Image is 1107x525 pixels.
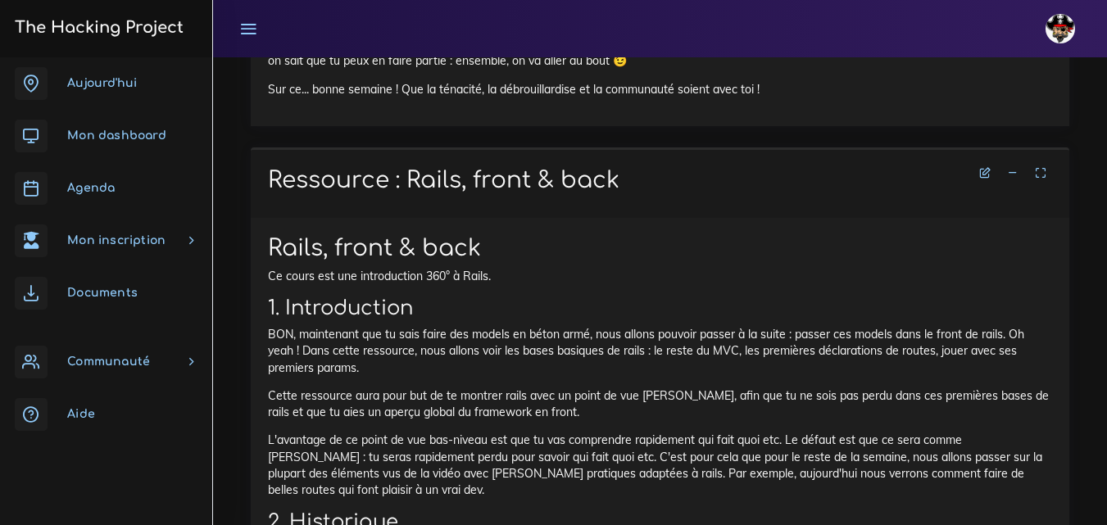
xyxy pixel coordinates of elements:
[268,432,1052,498] p: L'avantage de ce point de vue bas-niveau est que tu vas comprendre rapidement qui fait quoi etc. ...
[67,129,166,142] span: Mon dashboard
[268,235,1052,263] h1: Rails, front & back
[67,77,137,89] span: Aujourd'hui
[268,81,1052,97] p: Sur ce... bonne semaine ! Que la ténacité, la débrouillardise et la communauté soient avec toi !
[67,287,138,299] span: Documents
[67,355,150,368] span: Communauté
[67,182,115,194] span: Agenda
[10,19,184,37] h3: The Hacking Project
[1046,14,1075,43] img: avatar
[268,387,1052,421] p: Cette ressource aura pour but de te montrer rails avec un point de vue [PERSON_NAME], afin que tu...
[268,326,1052,376] p: BON, maintenant que tu sais faire des models en béton armé, nous allons pouvoir passer à la suite...
[268,167,1052,195] h1: Ressource : Rails, front & back
[268,296,1052,320] h2: 1. Introduction
[67,408,95,420] span: Aide
[268,268,1052,284] p: Ce cours est une introduction 360° à Rails.
[67,234,166,247] span: Mon inscription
